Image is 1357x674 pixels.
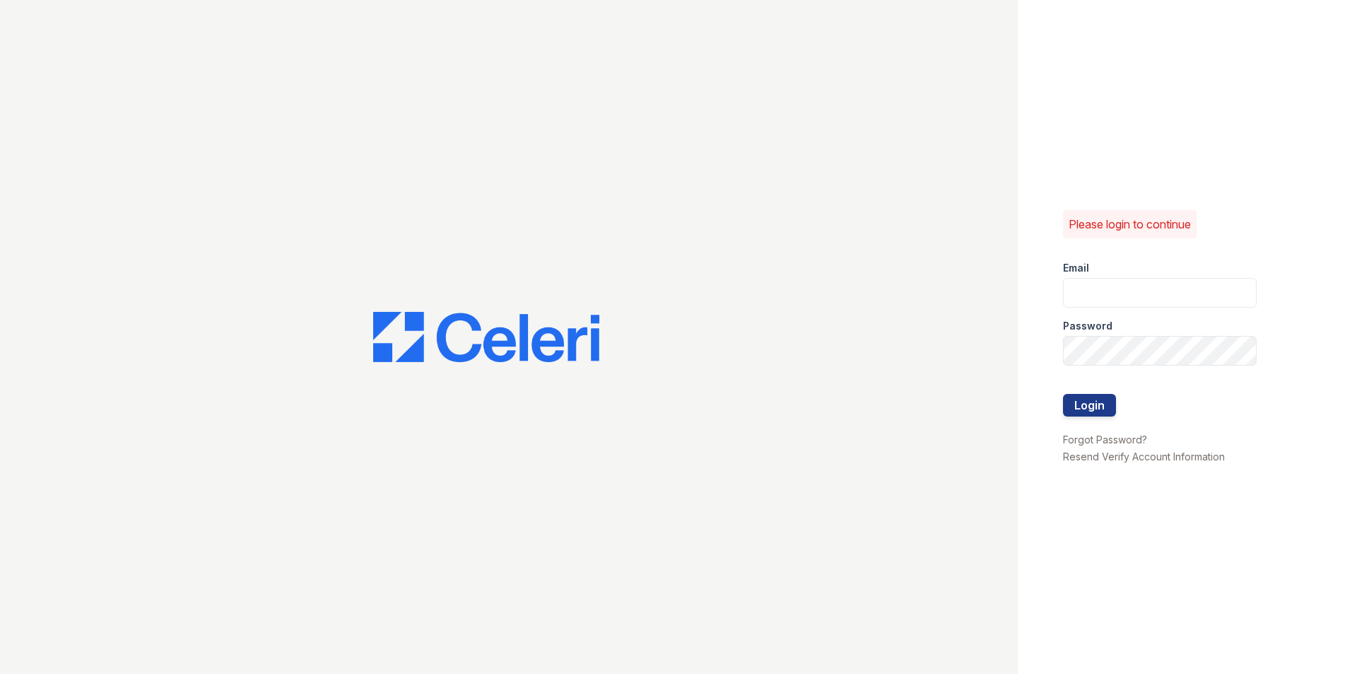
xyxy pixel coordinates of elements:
a: Forgot Password? [1063,434,1147,446]
label: Password [1063,319,1112,333]
p: Please login to continue [1069,216,1191,233]
a: Resend Verify Account Information [1063,451,1225,463]
button: Login [1063,394,1116,417]
img: CE_Logo_Blue-a8612792a0a2168367f1c8372b55b34899dd931a85d93a1a3d3e32e68fde9ad4.png [373,312,599,363]
label: Email [1063,261,1089,275]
